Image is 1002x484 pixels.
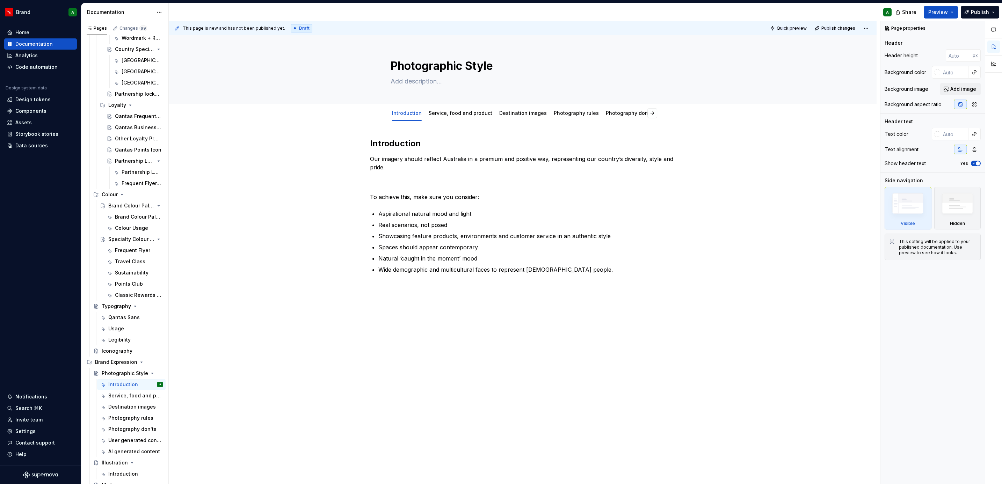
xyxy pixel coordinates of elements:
div: Background image [885,86,928,93]
div: Header text [885,118,913,125]
div: Sustainability [115,269,148,276]
p: Showcasing feature products, environments and customer service in an authentic style [378,232,675,240]
div: Storybook stories [15,131,58,138]
div: Loyalty [108,102,126,109]
span: Add image [950,86,976,93]
svg: Supernova Logo [23,471,58,478]
div: Introduction [389,105,424,120]
span: 69 [139,25,147,31]
div: Other Loyalty Products [115,135,161,142]
button: Help [4,449,77,460]
a: Qantas Sans [97,312,166,323]
a: Sustainability [104,267,166,278]
div: Photography rules [108,415,153,421]
div: A [71,9,74,15]
div: Notifications [15,393,47,400]
p: Real scenarios, not posed [378,221,675,229]
div: Code automation [15,64,58,71]
div: Illustration [102,459,128,466]
a: Introduction [97,468,166,479]
a: Brand Colour Palette [97,200,166,211]
div: Frequent Flyer, Business Rewards partnership lockup [122,180,161,187]
a: Code automation [4,61,77,73]
div: Visible [885,187,931,229]
a: Home [4,27,77,38]
p: To achieve this, make sure you consider: [370,193,675,201]
div: Invite team [15,416,43,423]
a: IntroductionA [97,379,166,390]
button: Search ⌘K [4,403,77,414]
div: Design tokens [15,96,51,103]
a: Specialty Colour Palettes [97,234,166,245]
div: Destination images [108,403,156,410]
button: Preview [924,6,958,19]
div: Specialty Colour Palettes [108,236,154,243]
div: [GEOGRAPHIC_DATA] [122,79,161,86]
a: Invite team [4,414,77,425]
div: Country Specific Logos [115,46,154,53]
div: Service, food and product [426,105,495,120]
a: Classic Rewards and Classic Plus Rewards [104,289,166,301]
div: Partnership Lockups [115,157,154,164]
div: AI generated content [108,448,160,455]
div: Photography don'ts [603,105,657,120]
p: Spaces should appear contemporary [378,243,675,251]
div: Loyalty [97,100,166,111]
a: Analytics [4,50,77,61]
div: Background color [885,69,926,76]
div: User generated content campaigns [108,437,161,444]
input: Auto [940,66,968,79]
div: Text color [885,131,908,138]
a: Country Specific Logos [104,44,166,55]
a: Destination images [499,110,547,116]
div: Text alignment [885,146,918,153]
div: [GEOGRAPHIC_DATA] [122,57,161,64]
div: A [159,381,161,388]
label: Yes [960,161,968,166]
button: BrandA [1,5,80,20]
div: Usage [108,325,124,332]
p: px [973,53,978,58]
div: Background aspect ratio [885,101,942,108]
div: Pages [87,25,107,31]
a: Illustration [90,457,166,468]
a: Qantas Points Icon [104,144,166,155]
a: User generated content campaigns [97,435,166,446]
div: Points Club [115,280,143,287]
a: Iconography [90,345,166,357]
div: Header [885,39,902,46]
a: Frequent Flyer, Business Rewards partnership lockup [110,178,166,189]
span: Preview [928,9,948,16]
a: Photography rules [554,110,599,116]
div: Colour [102,191,118,198]
div: Introduction [108,381,138,388]
a: Other Loyalty Products [104,133,166,144]
button: Publish changes [813,23,858,33]
div: Classic Rewards and Classic Plus Rewards [115,292,161,299]
div: Visible [901,221,915,226]
div: Help [15,451,27,458]
button: Notifications [4,391,77,402]
textarea: Photographic Style [389,58,653,74]
a: Design tokens [4,94,77,105]
p: Our imagery should reflect Australia in a premium and positive way, representing our country’s di... [370,155,675,171]
div: Documentation [15,41,53,47]
div: Changes [119,25,147,31]
span: Draft [299,25,310,31]
div: Side navigation [885,177,923,184]
div: Photographic Style [102,370,148,377]
div: Frequent Flyer [115,247,150,254]
a: [GEOGRAPHIC_DATA] [110,77,166,88]
h2: Introduction [370,138,675,149]
div: Brand [16,9,30,16]
button: Add image [940,83,981,95]
a: Partnership Lockups [104,155,166,167]
div: Legibility [108,336,131,343]
span: Publish changes [821,25,855,31]
a: Partnership Lockups [110,167,166,178]
div: Data sources [15,142,48,149]
button: Publish [961,6,999,19]
div: Colour Usage [115,225,148,232]
a: Wordmark + Roo [110,32,166,44]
